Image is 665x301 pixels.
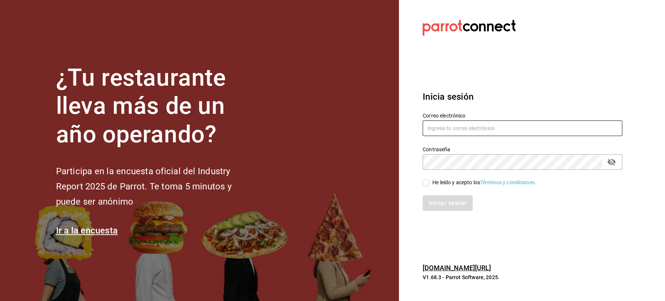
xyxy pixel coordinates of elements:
[56,164,256,209] h2: Participa en la encuesta oficial del Industry Report 2025 de Parrot. Te toma 5 minutos y puede se...
[423,264,491,272] a: [DOMAIN_NAME][URL]
[423,113,622,118] label: Correo electrónico
[432,179,536,186] div: He leído y acepto los
[480,179,536,185] a: Términos y condiciones.
[423,146,622,152] label: Contraseña
[56,64,256,149] h1: ¿Tu restaurante lleva más de un año operando?
[423,90,622,103] h3: Inicia sesión
[423,274,622,281] p: V1.68.3 - Parrot Software, 2025.
[605,156,618,168] button: passwordField
[423,120,622,136] input: Ingresa tu correo electrónico
[56,225,118,236] a: Ir a la encuesta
